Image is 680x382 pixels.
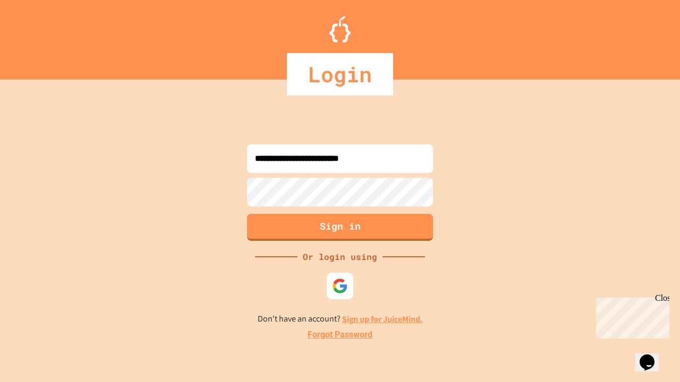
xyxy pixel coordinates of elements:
a: Sign up for JuiceMind. [342,314,423,325]
a: Forgot Password [308,328,372,341]
div: Login [287,53,393,95]
img: google-icon.svg [332,278,348,294]
div: Chat with us now!Close [4,4,73,67]
iframe: chat widget [635,340,669,371]
p: Don't have an account? [258,312,423,326]
iframe: chat widget [592,293,669,338]
img: Logo.svg [329,16,351,42]
button: Sign in [247,214,433,241]
div: Or login using [297,250,382,263]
